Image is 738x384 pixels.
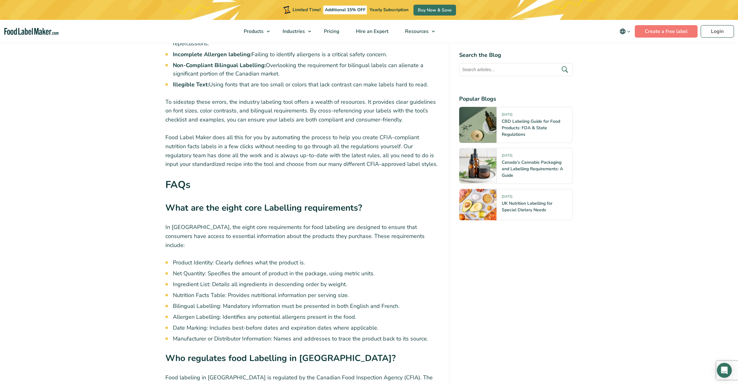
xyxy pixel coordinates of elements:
[413,5,456,16] a: Buy Now & Save
[370,7,408,13] span: Yearly Subscription
[242,28,264,35] span: Products
[293,7,321,13] span: Limited Time!
[173,61,439,78] li: Overlooking the requirement for bilingual labels can alienate a significant portion of the Canadi...
[635,25,698,38] a: Create a free label
[459,95,573,103] h4: Popular Blogs
[348,20,395,43] a: Hire an Expert
[502,112,512,119] span: [DATE]
[323,6,367,14] span: Additional 15% OFF
[397,20,438,43] a: Resources
[173,62,266,69] strong: Non-Compliant Bilingual Labelling:
[173,51,251,58] strong: Incomplete Allergen labeling:
[403,28,429,35] span: Resources
[173,313,439,321] li: Allergen Labelling: Identifies any potential allergens present in the food.
[173,80,439,89] li: Using fonts that are too small or colors that lack contrast can make labels hard to read.
[173,269,439,278] li: Net Quantity: Specifies the amount of product in the package, using metric units.
[502,159,563,178] a: Canada’s Cannabis Packaging and Labelling Requirements: A Guide
[322,28,340,35] span: Pricing
[165,352,396,364] strong: Who regulates food Labelling in [GEOGRAPHIC_DATA]?
[502,153,512,160] span: [DATE]
[502,194,512,201] span: [DATE]
[281,28,306,35] span: Industries
[173,81,209,88] strong: Illegible Text:
[165,223,439,249] p: In [GEOGRAPHIC_DATA], the eight core requirements for food labeling are designed to ensure that c...
[717,363,732,378] div: Open Intercom Messenger
[165,133,439,169] p: Food Label Maker does all this for you by automating the process to help you create CFIA-complian...
[502,118,560,137] a: CBD Labeling Guide for Food Products: FDA & State Regulations
[173,280,439,289] li: Ingredient List: Details all ingredients in descending order by weight.
[173,258,439,267] li: Product Identity: Clearly defines what the product is.
[173,324,439,332] li: Date Marking: Includes best-before dates and expiration dates where applicable.
[354,28,389,35] span: Hire an Expert
[459,51,573,59] h4: Search the Blog
[459,63,573,76] input: Search articles...
[165,178,191,191] strong: FAQs
[173,335,439,343] li: Manufacturer or Distributor Information: Names and addresses to trace the product back to its sou...
[701,25,734,38] a: Login
[236,20,273,43] a: Products
[316,20,346,43] a: Pricing
[173,302,439,310] li: Bilingual Labelling: Mandatory information must be presented in both English and French.
[165,98,439,124] p: To sidestep these errors, the industry labeling tool offers a wealth of resources. It provides cl...
[502,200,552,213] a: UK Nutrition Labelling for Special Dietary Needs
[173,50,439,59] li: Failing to identify allergens is a critical safety concern.
[165,202,362,214] strong: What are the eight core Labelling requirements?
[274,20,314,43] a: Industries
[173,291,439,299] li: Nutrition Facts Table: Provides nutritional information per serving size.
